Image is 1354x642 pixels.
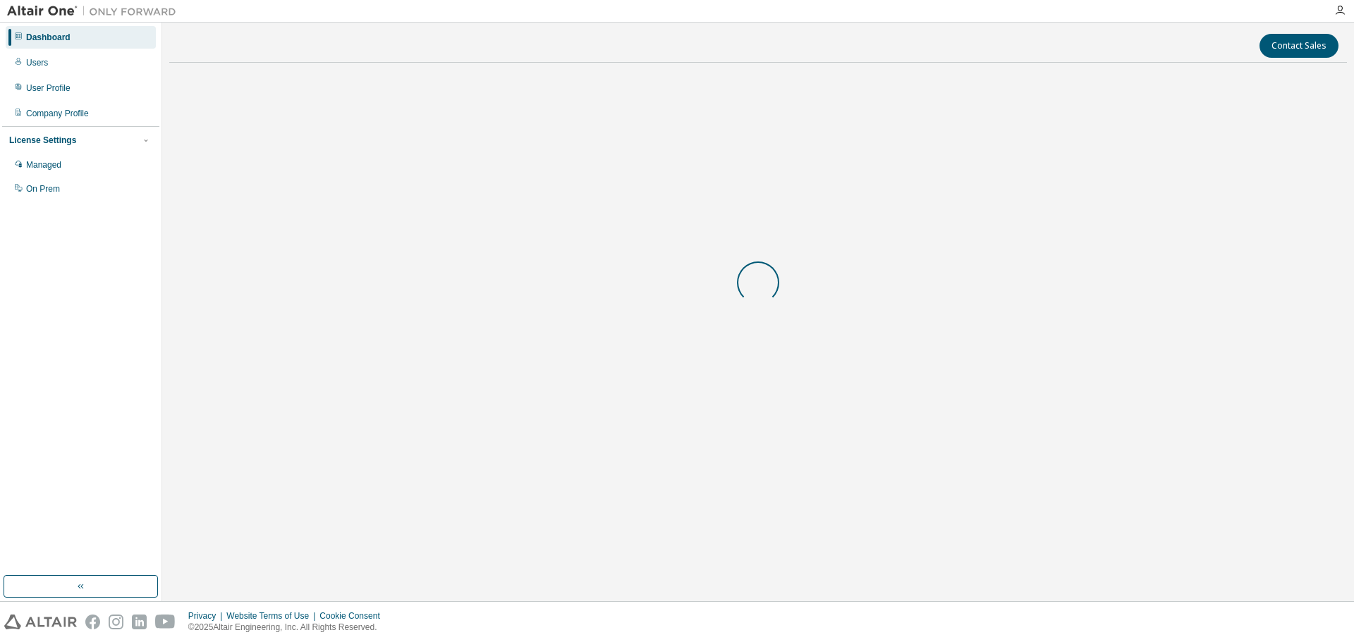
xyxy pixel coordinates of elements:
div: Users [26,57,48,68]
img: Altair One [7,4,183,18]
div: License Settings [9,135,76,146]
div: Cookie Consent [319,610,388,622]
div: User Profile [26,82,71,94]
div: Company Profile [26,108,89,119]
img: facebook.svg [85,615,100,629]
div: On Prem [26,183,60,195]
div: Managed [26,159,61,171]
div: Website Terms of Use [226,610,319,622]
div: Dashboard [26,32,71,43]
img: youtube.svg [155,615,176,629]
div: Privacy [188,610,226,622]
img: instagram.svg [109,615,123,629]
img: linkedin.svg [132,615,147,629]
button: Contact Sales [1260,34,1338,58]
img: altair_logo.svg [4,615,77,629]
p: © 2025 Altair Engineering, Inc. All Rights Reserved. [188,622,389,634]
